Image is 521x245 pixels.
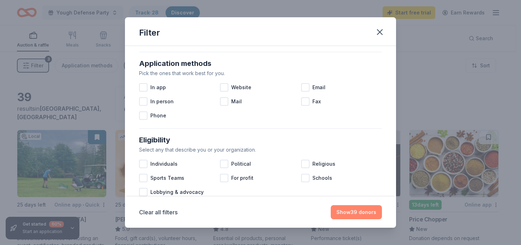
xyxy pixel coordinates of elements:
span: Lobbying & advocacy [150,188,204,196]
div: Pick the ones that work best for you. [139,69,382,78]
span: Religious [312,160,335,168]
button: Clear all filters [139,208,178,216]
div: Eligibility [139,134,382,146]
div: Select any that describe you or your organization. [139,146,382,154]
span: In app [150,83,166,92]
span: Schools [312,174,332,182]
span: Political [231,160,251,168]
span: Email [312,83,325,92]
span: Mail [231,97,242,106]
span: Fax [312,97,321,106]
span: Website [231,83,251,92]
div: Application methods [139,58,382,69]
span: Sports Teams [150,174,184,182]
div: Filter [139,27,160,38]
button: Show39 donors [331,205,382,219]
span: In person [150,97,174,106]
span: Phone [150,111,166,120]
span: For profit [231,174,253,182]
span: Individuals [150,160,178,168]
